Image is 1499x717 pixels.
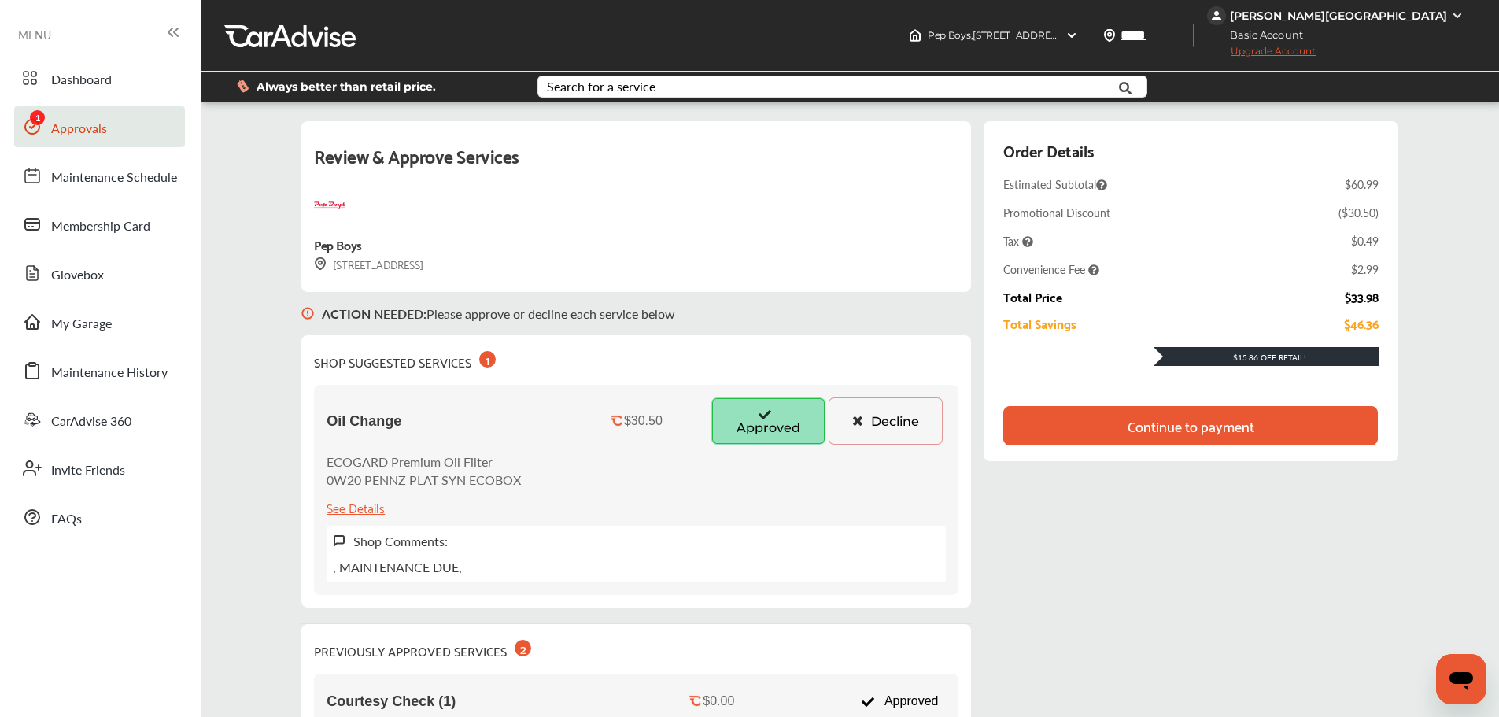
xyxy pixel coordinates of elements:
[314,257,327,271] img: svg+xml;base64,PHN2ZyB3aWR0aD0iMTYiIGhlaWdodD0iMTciIHZpZXdCb3g9IjAgMCAxNiAxNyIgZmlsbD0ibm9uZSIgeG...
[51,70,112,91] span: Dashboard
[1345,290,1379,304] div: $33.98
[1351,261,1379,277] div: $2.99
[1345,176,1379,192] div: $60.99
[829,397,943,445] button: Decline
[1003,233,1033,249] span: Tax
[322,305,426,323] b: ACTION NEEDED :
[1128,418,1254,434] div: Continue to payment
[1230,9,1447,23] div: [PERSON_NAME][GEOGRAPHIC_DATA]
[327,471,521,489] p: 0W20 PENNZ PLAT SYN ECOBOX
[14,204,185,245] a: Membership Card
[1436,654,1486,704] iframe: Button to launch messaging window
[14,57,185,98] a: Dashboard
[14,106,185,147] a: Approvals
[14,155,185,196] a: Maintenance Schedule
[14,301,185,342] a: My Garage
[51,412,131,432] span: CarAdvise 360
[14,253,185,294] a: Glovebox
[1003,261,1099,277] span: Convenience Fee
[711,397,825,445] button: Approved
[237,79,249,93] img: dollor_label_vector.a70140d1.svg
[14,497,185,538] a: FAQs
[327,693,456,710] span: Courtesy Check (1)
[909,29,921,42] img: header-home-logo.8d720a4f.svg
[333,558,462,576] p: , MAINTENANCE DUE,
[1344,316,1379,331] div: $46.36
[314,190,345,221] img: logo-pepboys.png
[314,140,958,190] div: Review & Approve Services
[1003,316,1076,331] div: Total Savings
[327,453,521,471] p: ECOGARD Premium Oil Filter
[51,460,125,481] span: Invite Friends
[1207,45,1316,65] span: Upgrade Account
[1003,137,1094,164] div: Order Details
[301,292,314,335] img: svg+xml;base64,PHN2ZyB3aWR0aD0iMTYiIGhlaWdodD0iMTciIHZpZXdCb3g9IjAgMCAxNiAxNyIgZmlsbD0ibm9uZSIgeG...
[1003,176,1107,192] span: Estimated Subtotal
[1207,6,1226,25] img: jVpblrzwTbfkPYzPPzSLxeg0AAAAASUVORK5CYII=
[314,255,423,273] div: [STREET_ADDRESS]
[14,448,185,489] a: Invite Friends
[314,348,496,372] div: SHOP SUGGESTED SERVICES
[1003,205,1110,220] div: Promotional Discount
[1065,29,1078,42] img: header-down-arrow.9dd2ce7d.svg
[624,414,663,428] div: $30.50
[314,234,361,255] div: Pep Boys
[703,694,734,708] div: $0.00
[1103,29,1116,42] img: location_vector.a44bc228.svg
[327,497,385,518] div: See Details
[314,637,531,661] div: PREVIOUSLY APPROVED SERVICES
[51,314,112,334] span: My Garage
[14,350,185,391] a: Maintenance History
[1209,27,1315,43] span: Basic Account
[479,351,496,368] div: 1
[928,29,1183,41] span: Pep Boys , [STREET_ADDRESS] [PERSON_NAME] , AL 36117
[18,28,51,41] span: MENU
[547,80,655,93] div: Search for a service
[353,532,448,550] label: Shop Comments:
[515,640,531,656] div: 2
[14,399,185,440] a: CarAdvise 360
[1003,290,1062,304] div: Total Price
[1154,352,1379,363] div: $15.86 Off Retail!
[51,265,104,286] span: Glovebox
[322,305,675,323] p: Please approve or decline each service below
[1338,205,1379,220] div: ( $30.50 )
[1193,24,1194,47] img: header-divider.bc55588e.svg
[257,81,436,92] span: Always better than retail price.
[51,119,107,139] span: Approvals
[51,216,150,237] span: Membership Card
[51,168,177,188] span: Maintenance Schedule
[852,686,946,716] div: Approved
[1351,233,1379,249] div: $0.49
[51,509,82,530] span: FAQs
[333,534,345,548] img: svg+xml;base64,PHN2ZyB3aWR0aD0iMTYiIGhlaWdodD0iMTciIHZpZXdCb3g9IjAgMCAxNiAxNyIgZmlsbD0ibm9uZSIgeG...
[51,363,168,383] span: Maintenance History
[1451,9,1464,22] img: WGsFRI8htEPBVLJbROoPRyZpYNWhNONpIPPETTm6eUC0GeLEiAAAAAElFTkSuQmCC
[327,413,401,430] span: Oil Change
